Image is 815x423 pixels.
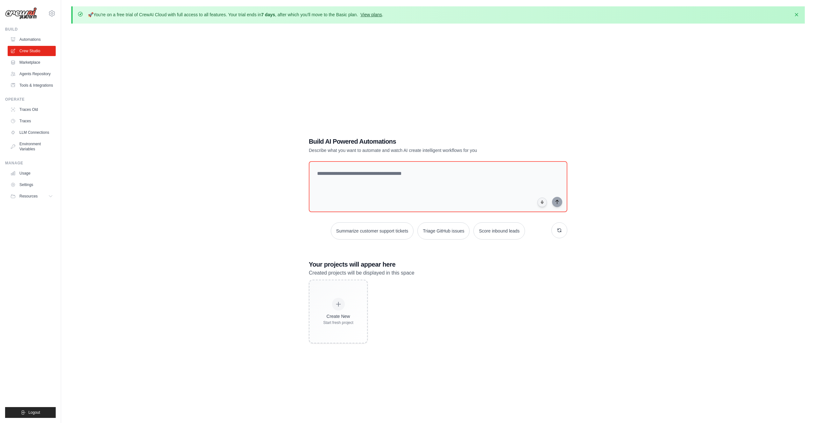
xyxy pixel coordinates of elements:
button: Summarize customer support tickets [331,222,414,240]
p: You're on a free trial of CrewAI Cloud with full access to all features. Your trial ends in , aft... [88,11,383,18]
a: Settings [8,180,56,190]
a: Marketplace [8,57,56,68]
span: Logout [28,410,40,415]
strong: 7 days [261,12,275,17]
button: Resources [8,191,56,201]
a: Usage [8,168,56,178]
div: Build [5,27,56,32]
div: Create New [323,313,353,319]
p: Created projects will be displayed in this space [309,269,567,277]
a: Crew Studio [8,46,56,56]
a: Environment Variables [8,139,56,154]
a: Traces Old [8,104,56,115]
div: Start fresh project [323,320,353,325]
a: View plans [360,12,382,17]
a: Traces [8,116,56,126]
button: Logout [5,407,56,418]
button: Score inbound leads [473,222,525,240]
strong: 🚀 [88,12,93,17]
h3: Your projects will appear here [309,260,567,269]
button: Get new suggestions [551,222,567,238]
p: Describe what you want to automate and watch AI create intelligent workflows for you [309,147,523,154]
button: Click to speak your automation idea [537,197,547,207]
div: Manage [5,161,56,166]
img: Logo [5,7,37,20]
button: Triage GitHub issues [417,222,470,240]
div: Operate [5,97,56,102]
a: LLM Connections [8,127,56,138]
a: Tools & Integrations [8,80,56,90]
a: Agents Repository [8,69,56,79]
a: Automations [8,34,56,45]
h1: Build AI Powered Automations [309,137,523,146]
span: Resources [19,194,38,199]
